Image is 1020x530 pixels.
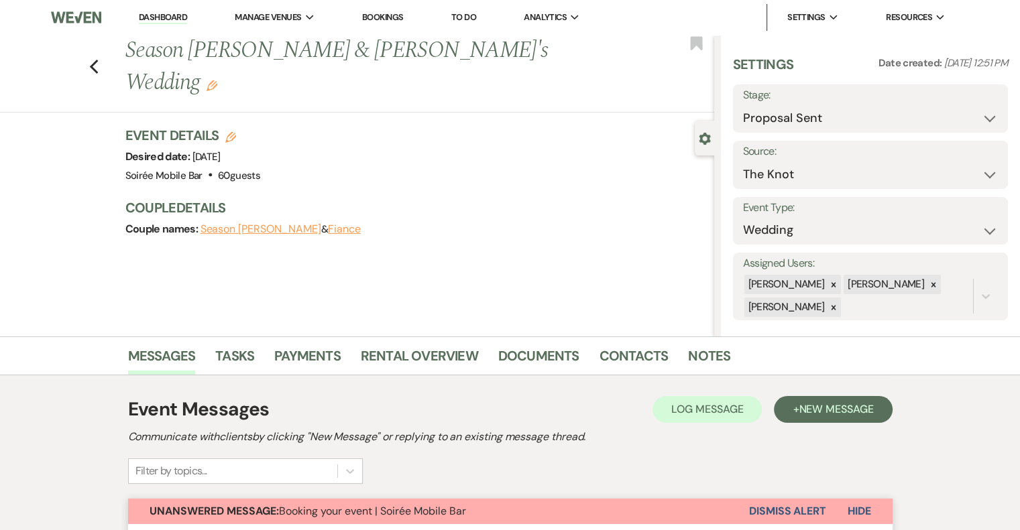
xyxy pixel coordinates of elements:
[328,224,361,235] button: Fiance
[128,499,749,524] button: Unanswered Message:Booking your event | Soirée Mobile Bar
[125,35,591,98] h1: Season [PERSON_NAME] & [PERSON_NAME]'s Wedding
[524,11,567,24] span: Analytics
[799,402,873,416] span: New Message
[886,11,932,24] span: Resources
[139,11,187,24] a: Dashboard
[688,345,730,375] a: Notes
[150,504,279,518] strong: Unanswered Message:
[192,150,221,163] span: [DATE]
[128,345,196,375] a: Messages
[201,224,321,235] button: Season [PERSON_NAME]
[125,126,260,145] h3: Event Details
[944,56,1008,70] span: [DATE] 12:51 PM
[235,11,301,24] span: Manage Venues
[733,55,794,84] h3: Settings
[879,56,944,70] span: Date created:
[844,275,926,294] div: [PERSON_NAME]
[744,275,827,294] div: [PERSON_NAME]
[125,169,203,182] span: Soirée Mobile Bar
[498,345,579,375] a: Documents
[749,499,826,524] button: Dismiss Alert
[600,345,669,375] a: Contacts
[361,345,478,375] a: Rental Overview
[743,198,998,218] label: Event Type:
[774,396,892,423] button: +New Message
[744,297,827,317] div: [PERSON_NAME]
[215,345,254,375] a: Tasks
[201,222,361,236] span: &
[128,429,893,445] h2: Communicate with clients by clicking "New Message" or replying to an existing message thread.
[125,149,192,163] span: Desired date:
[671,402,743,416] span: Log Message
[125,198,701,217] h3: Couple Details
[135,463,207,479] div: Filter by topics...
[218,169,260,182] span: 60 guests
[787,11,826,24] span: Settings
[848,504,871,518] span: Hide
[207,79,217,91] button: Edit
[743,142,998,161] label: Source:
[51,3,101,31] img: Weven Logo
[826,499,893,524] button: Hide
[699,131,711,144] button: Close lead details
[743,86,998,105] label: Stage:
[150,504,466,518] span: Booking your event | Soirée Mobile Bar
[125,222,201,236] span: Couple names:
[451,11,476,23] a: To Do
[653,396,762,423] button: Log Message
[128,395,270,423] h1: Event Messages
[274,345,341,375] a: Payments
[743,254,998,273] label: Assigned Users:
[362,11,404,23] a: Bookings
